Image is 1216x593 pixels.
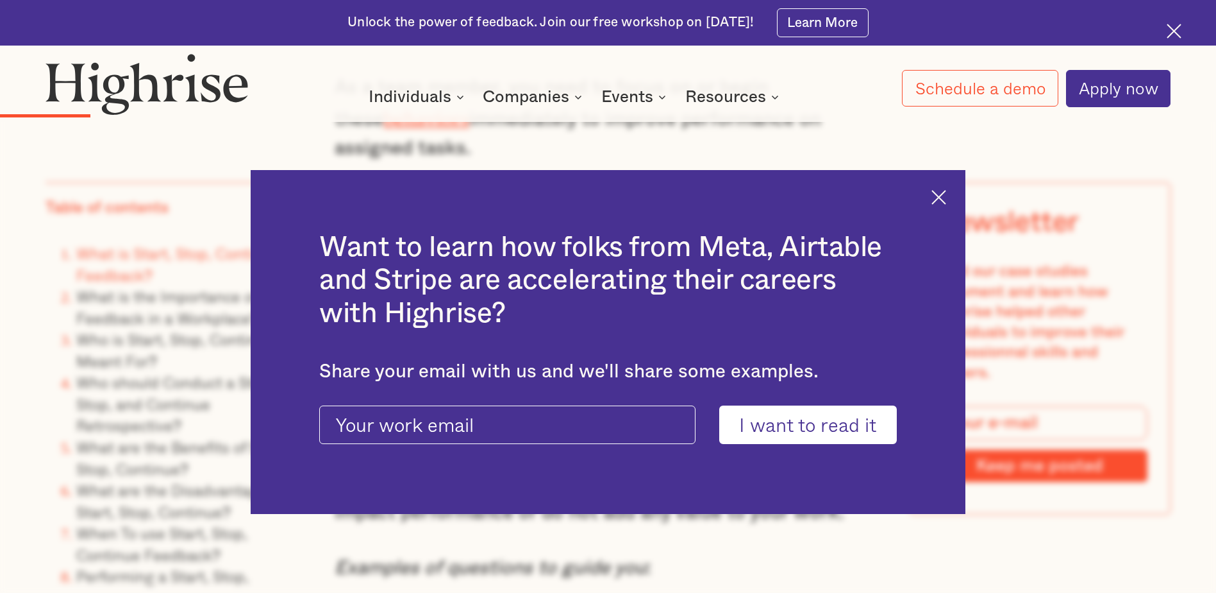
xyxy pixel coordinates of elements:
div: Share your email with us and we'll share some examples. [319,361,897,383]
div: Events [601,89,670,105]
a: Learn More [777,8,869,37]
a: Apply now [1066,70,1170,107]
input: Your work email [319,406,695,443]
h2: Want to learn how folks from Meta, Airtable and Stripe are accelerating their careers with Highrise? [319,231,897,331]
img: Cross icon [931,190,946,205]
div: Companies [483,89,586,105]
img: Highrise logo [46,53,249,115]
form: current-ascender-blog-article-modal-form [319,406,897,443]
div: Resources [685,89,783,105]
div: Events [601,89,653,105]
div: Individuals [369,89,468,105]
input: I want to read it [719,406,897,443]
img: Cross icon [1167,24,1181,39]
div: Unlock the power of feedback. Join our free workshop on [DATE]! [347,13,754,31]
div: Resources [685,89,766,105]
a: Schedule a demo [902,70,1058,107]
div: Companies [483,89,569,105]
div: Individuals [369,89,451,105]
